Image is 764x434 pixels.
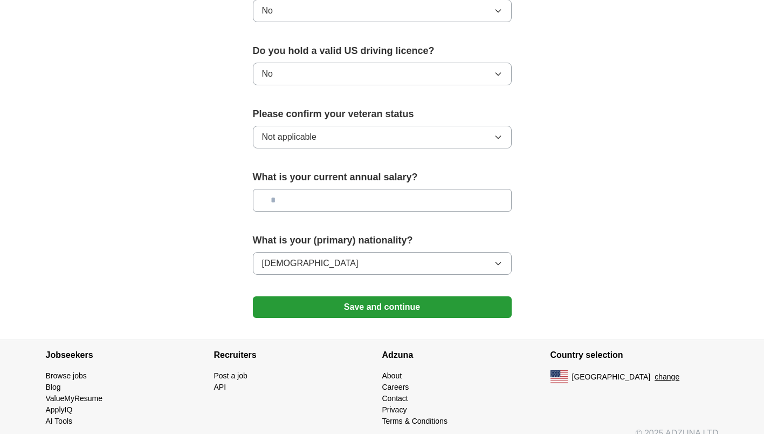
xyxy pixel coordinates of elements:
a: Careers [382,383,409,391]
a: Blog [46,383,61,391]
label: Please confirm your veteran status [253,107,512,121]
button: Save and continue [253,296,512,318]
button: Not applicable [253,126,512,148]
img: US flag [550,370,568,383]
a: Post a job [214,371,247,380]
a: Privacy [382,405,407,414]
a: ApplyIQ [46,405,73,414]
span: Not applicable [262,131,316,144]
span: No [262,4,273,17]
button: change [655,371,679,383]
span: [GEOGRAPHIC_DATA] [572,371,651,383]
button: [DEMOGRAPHIC_DATA] [253,252,512,275]
span: No [262,67,273,80]
h4: Country selection [550,340,719,370]
button: No [253,63,512,85]
a: AI Tools [46,417,73,425]
span: [DEMOGRAPHIC_DATA] [262,257,359,270]
a: Browse jobs [46,371,87,380]
label: Do you hold a valid US driving licence? [253,44,512,58]
a: Contact [382,394,408,403]
a: About [382,371,402,380]
a: ValueMyResume [46,394,103,403]
label: What is your current annual salary? [253,170,512,185]
a: API [214,383,226,391]
a: Terms & Conditions [382,417,448,425]
label: What is your (primary) nationality? [253,233,512,248]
